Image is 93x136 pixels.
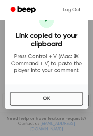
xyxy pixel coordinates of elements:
[57,2,87,17] a: Log Out
[10,53,83,75] p: Press Control + V (Mac: ⌘ Command + V) to paste the player into your comment.
[10,92,83,106] button: OK
[6,4,41,16] a: Beep
[39,13,54,28] div: ✔
[10,32,83,48] h3: Link copied to your clipboard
